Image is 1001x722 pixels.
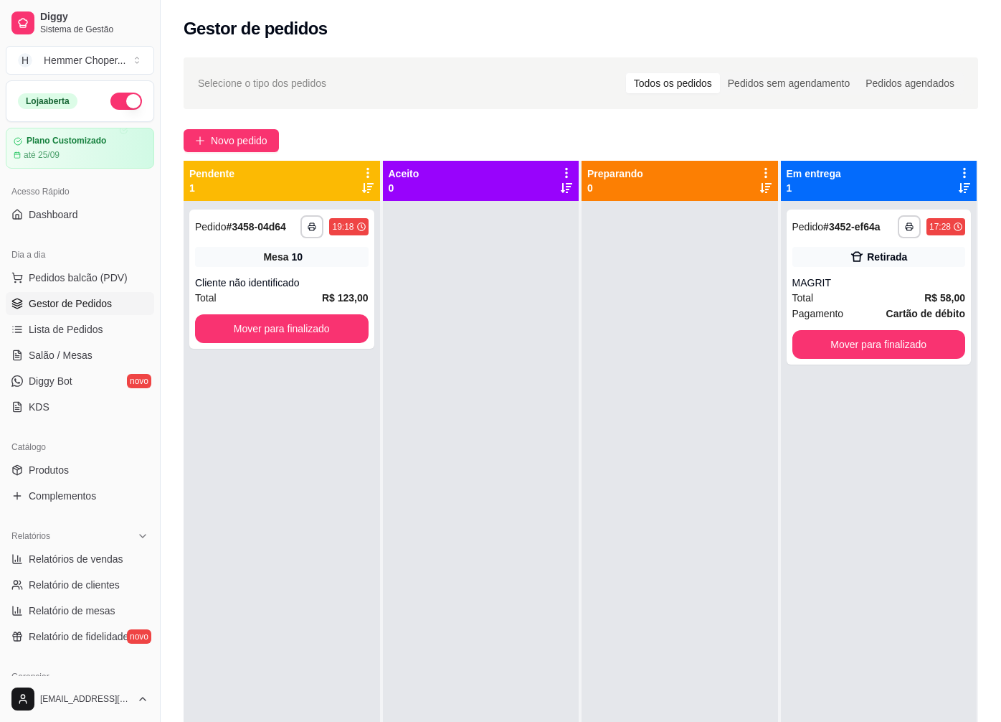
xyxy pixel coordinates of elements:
button: [EMAIL_ADDRESS][DOMAIN_NAME] [6,682,154,716]
span: Lista de Pedidos [29,322,103,337]
a: Relatório de fidelidadenovo [6,625,154,648]
div: Dia a dia [6,243,154,266]
a: Salão / Mesas [6,344,154,367]
a: DiggySistema de Gestão [6,6,154,40]
div: Pedidos sem agendamento [720,73,858,93]
span: Pedidos balcão (PDV) [29,271,128,285]
p: Preparando [587,167,643,181]
span: Relatórios de vendas [29,552,123,566]
span: Relatórios [11,530,50,542]
a: Lista de Pedidos [6,318,154,341]
span: Relatório de clientes [29,578,120,592]
button: Pedidos balcão (PDV) [6,266,154,289]
div: MAGRIT [792,276,966,290]
span: [EMAIL_ADDRESS][DOMAIN_NAME] [40,693,131,705]
div: 10 [291,250,303,264]
div: Cliente não identificado [195,276,369,290]
span: Diggy Bot [29,374,72,388]
strong: R$ 123,00 [322,292,369,304]
a: Relatórios de vendas [6,548,154,571]
div: Todos os pedidos [626,73,720,93]
span: Salão / Mesas [29,348,92,362]
div: Acesso Rápido [6,180,154,203]
span: Mesa [263,250,288,264]
span: Complementos [29,489,96,503]
p: Aceito [389,167,419,181]
button: Novo pedido [184,129,279,152]
div: 17:28 [929,221,951,233]
article: Plano Customizado [27,136,106,146]
span: Novo pedido [211,133,267,149]
div: Loja aberta [18,93,77,109]
span: Relatório de fidelidade [29,629,128,644]
button: Mover para finalizado [195,314,369,343]
a: Relatório de mesas [6,599,154,622]
div: Retirada [867,250,907,264]
span: plus [195,136,205,146]
button: Select a team [6,46,154,75]
span: KDS [29,400,49,414]
a: Dashboard [6,203,154,226]
button: Alterar Status [110,93,142,110]
div: 19:18 [332,221,354,233]
a: Complementos [6,484,154,507]
span: Selecione o tipo dos pedidos [198,75,326,91]
strong: # 3452-ef64a [823,221,880,233]
span: Pagamento [792,306,844,322]
div: Pedidos agendados [858,73,962,93]
p: Em entrega [787,167,841,181]
strong: Cartão de débito [886,308,965,319]
div: Gerenciar [6,665,154,688]
a: KDS [6,395,154,418]
button: Mover para finalizado [792,330,966,359]
p: 1 [189,181,234,195]
span: Pedido [195,221,227,233]
p: 0 [389,181,419,195]
strong: # 3458-04d64 [227,221,286,233]
span: Diggy [40,11,148,24]
p: Pendente [189,167,234,181]
a: Diggy Botnovo [6,370,154,393]
h2: Gestor de pedidos [184,17,328,40]
a: Relatório de clientes [6,573,154,596]
div: Hemmer Choper ... [44,53,125,67]
article: até 25/09 [24,149,60,161]
span: Total [195,290,217,306]
span: Pedido [792,221,824,233]
a: Produtos [6,459,154,482]
p: 0 [587,181,643,195]
span: Relatório de mesas [29,604,115,618]
strong: R$ 58,00 [924,292,965,304]
div: Catálogo [6,436,154,459]
a: Plano Customizadoaté 25/09 [6,128,154,169]
span: Dashboard [29,207,78,222]
span: Total [792,290,814,306]
a: Gestor de Pedidos [6,292,154,315]
span: H [18,53,32,67]
span: Sistema de Gestão [40,24,148,35]
span: Gestor de Pedidos [29,296,112,311]
span: Produtos [29,463,69,477]
p: 1 [787,181,841,195]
